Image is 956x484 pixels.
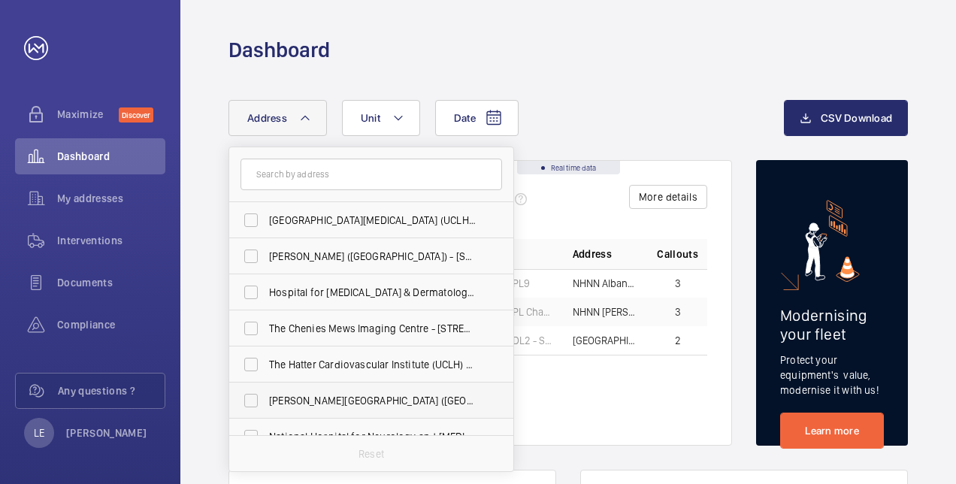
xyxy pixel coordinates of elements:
span: Maximize [57,107,119,122]
span: 3 [675,278,681,289]
span: Discover [119,107,153,123]
span: Interventions [57,233,165,248]
span: [PERSON_NAME] ([GEOGRAPHIC_DATA]) - [STREET_ADDRESS] [269,249,476,264]
span: Documents [57,275,165,290]
p: LE [34,425,44,440]
span: The Hatter Cardiovascular Institute (UCLH) - [STREET_ADDRESS] [269,357,476,372]
span: Dashboard [57,149,165,164]
span: [PERSON_NAME][GEOGRAPHIC_DATA] ([GEOGRAPHIC_DATA]) - [STREET_ADDRESS][PERSON_NAME] [269,393,476,408]
p: Protect your equipment's value, modernise it with us! [780,352,884,398]
button: Unit [342,100,420,136]
span: [GEOGRAPHIC_DATA][MEDICAL_DATA] (UCLH) - [PERSON_NAME][GEOGRAPHIC_DATA] [269,213,476,228]
span: Callouts [657,247,698,262]
span: Any questions ? [58,383,165,398]
h1: Dashboard [228,36,330,64]
span: Address [573,247,612,262]
img: marketing-card.svg [805,200,860,282]
span: Compliance [57,317,165,332]
span: Unit [361,112,380,124]
p: Reset [358,446,384,461]
a: Learn more [780,413,884,449]
span: EPL9 [507,278,530,289]
h2: Modernising your fleet [780,306,884,343]
span: [GEOGRAPHIC_DATA] for Integrated Medicine ([GEOGRAPHIC_DATA]) - [STREET_ADDRESS] [573,335,640,346]
button: More details [629,185,707,209]
span: The Chenies Mews Imaging Centre - [STREET_ADDRESS] [269,321,476,336]
input: Search by address [241,159,502,190]
span: 2 [675,335,681,346]
span: Date [454,112,476,124]
span: Hospital for [MEDICAL_DATA] & Dermatology (UCLH) - [GEOGRAPHIC_DATA], [GEOGRAPHIC_DATA] [269,285,476,300]
button: Address [228,100,327,136]
span: 3 [675,307,681,317]
button: CSV Download [784,100,908,136]
span: EPL ChandlerWing LH 20 [507,307,555,317]
div: Real time data [517,161,620,174]
span: Address [247,112,287,124]
span: EDL2 - Stannah Platform (By Café) [507,335,555,346]
span: National Hospital for Neurology and [MEDICAL_DATA] - [STREET_ADDRESS] [269,429,476,444]
p: [PERSON_NAME] [66,425,147,440]
button: Date [435,100,519,136]
span: NHNN [PERSON_NAME] Wing - [GEOGRAPHIC_DATA][PERSON_NAME], [STREET_ADDRESS], [573,307,640,317]
span: NHNN Albany Wing - [GEOGRAPHIC_DATA] ([GEOGRAPHIC_DATA]), [GEOGRAPHIC_DATA], [573,278,640,289]
span: My addresses [57,191,165,206]
span: CSV Download [821,112,892,124]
